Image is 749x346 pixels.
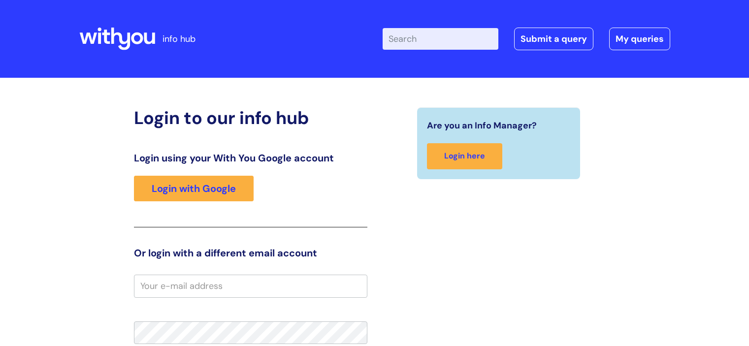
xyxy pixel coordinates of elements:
[134,152,367,164] h3: Login using your With You Google account
[427,143,502,169] a: Login here
[134,176,254,201] a: Login with Google
[383,28,498,50] input: Search
[427,118,537,133] span: Are you an Info Manager?
[609,28,670,50] a: My queries
[163,31,195,47] p: info hub
[134,107,367,128] h2: Login to our info hub
[514,28,593,50] a: Submit a query
[134,275,367,297] input: Your e-mail address
[134,247,367,259] h3: Or login with a different email account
